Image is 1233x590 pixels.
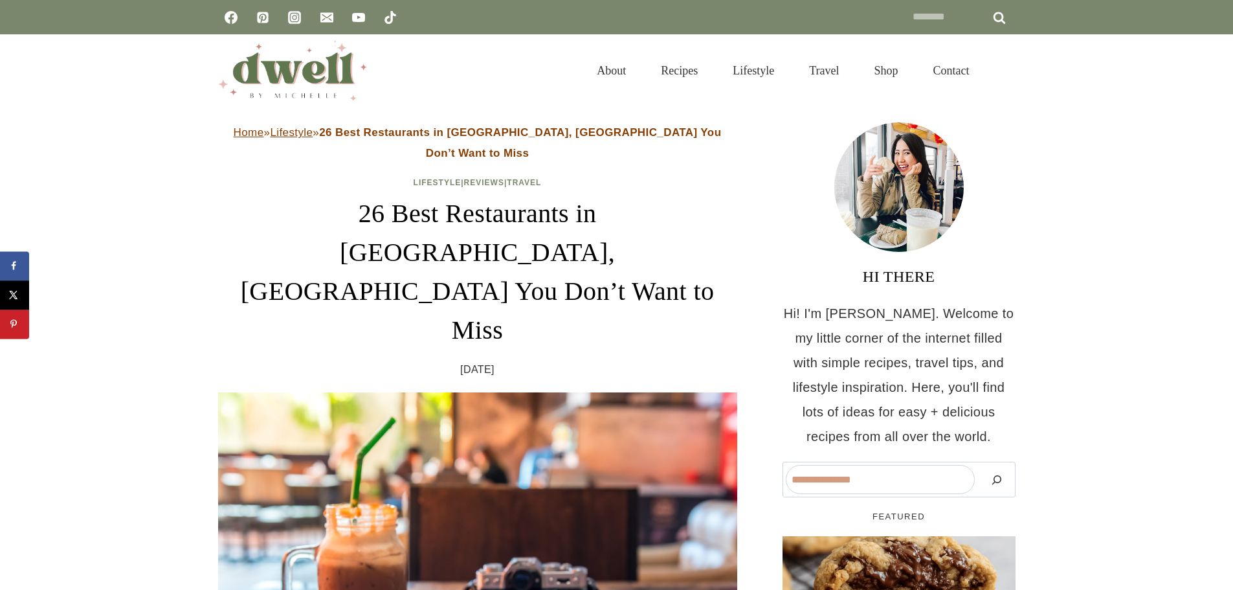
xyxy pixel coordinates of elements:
[270,126,313,139] a: Lifestyle
[579,48,643,93] a: About
[218,41,367,100] img: DWELL by michelle
[234,126,264,139] a: Home
[783,301,1016,449] p: Hi! I'm [PERSON_NAME]. Welcome to my little corner of the internet filled with simple recipes, tr...
[314,5,340,30] a: Email
[319,126,721,159] strong: 26 Best Restaurants in [GEOGRAPHIC_DATA], [GEOGRAPHIC_DATA] You Don’t Want to Miss
[916,48,987,93] a: Contact
[715,48,792,93] a: Lifestyle
[783,510,1016,523] h5: FEATURED
[346,5,372,30] a: YouTube
[981,465,1012,494] button: Search
[464,178,504,187] a: Reviews
[994,60,1016,82] button: View Search Form
[643,48,715,93] a: Recipes
[792,48,856,93] a: Travel
[856,48,915,93] a: Shop
[218,194,737,350] h1: 26 Best Restaurants in [GEOGRAPHIC_DATA], [GEOGRAPHIC_DATA] You Don’t Want to Miss
[579,48,986,93] nav: Primary Navigation
[507,178,541,187] a: Travel
[460,360,494,380] time: [DATE]
[783,265,1016,288] h3: HI THERE
[414,178,461,187] a: Lifestyle
[218,5,244,30] a: Facebook
[377,5,403,30] a: TikTok
[250,5,276,30] a: Pinterest
[234,126,722,159] span: » »
[282,5,307,30] a: Instagram
[414,178,542,187] span: | |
